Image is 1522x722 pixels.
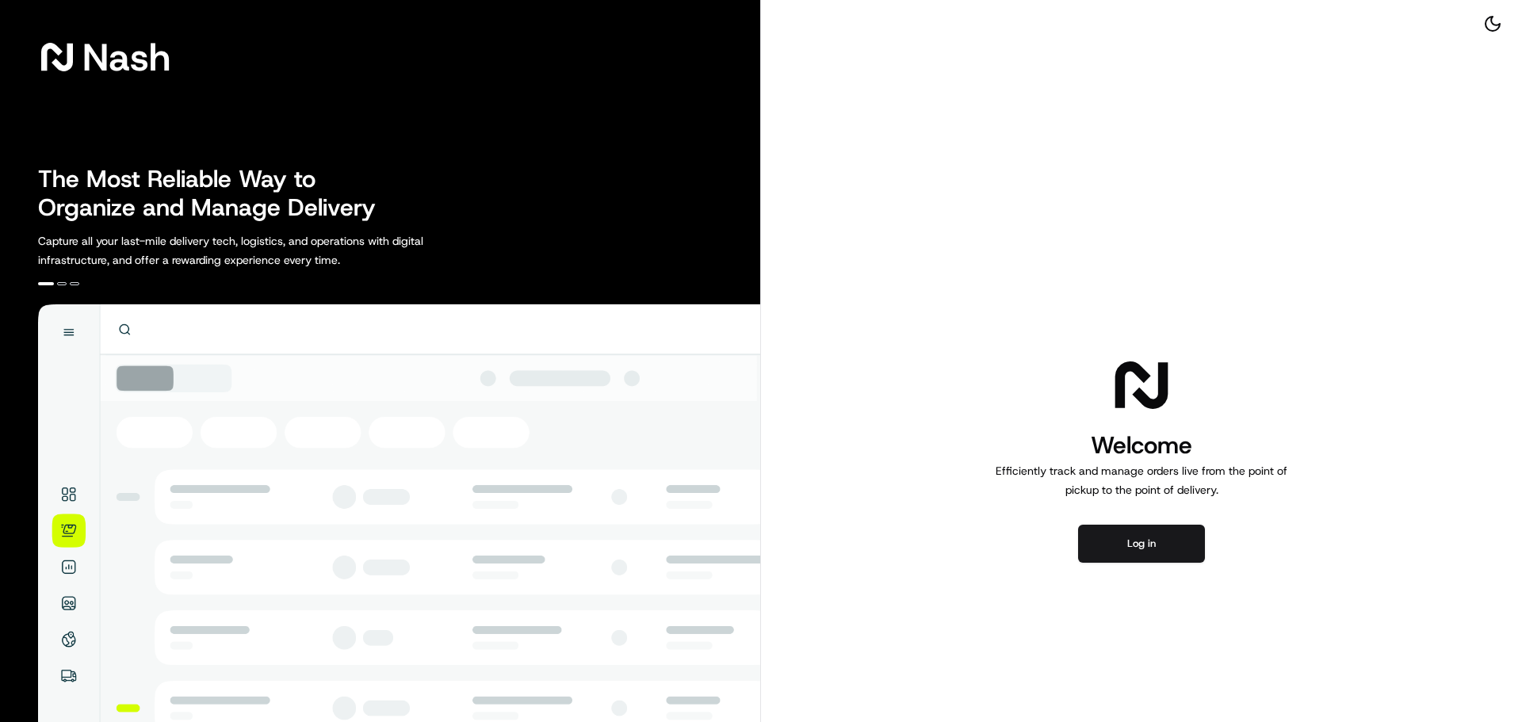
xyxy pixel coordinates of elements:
span: Nash [82,41,170,73]
p: Efficiently track and manage orders live from the point of pickup to the point of delivery. [989,461,1294,499]
h1: Welcome [989,430,1294,461]
p: Capture all your last-mile delivery tech, logistics, and operations with digital infrastructure, ... [38,231,495,269]
h2: The Most Reliable Way to Organize and Manage Delivery [38,165,393,222]
button: Log in [1078,525,1205,563]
